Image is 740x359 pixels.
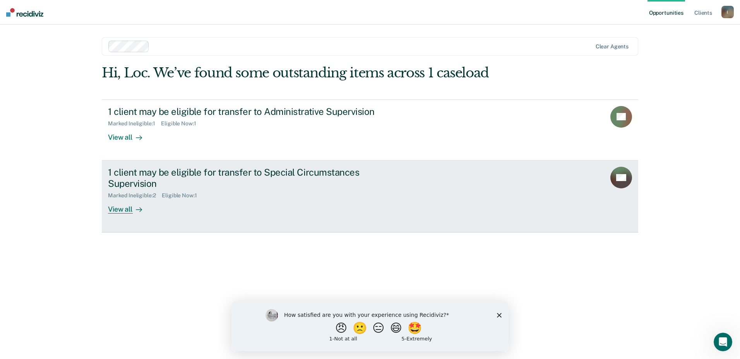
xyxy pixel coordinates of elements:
div: Hi, Loc. We’ve found some outstanding items across 1 caseload [102,65,531,81]
div: Eligible Now : 1 [161,120,202,127]
div: 1 client may be eligible for transfer to Special Circumstances Supervision [108,167,380,189]
div: Eligible Now : 1 [162,192,203,199]
div: View all [108,198,151,214]
a: 1 client may be eligible for transfer to Administrative SupervisionMarked Ineligible:1Eligible No... [102,99,638,161]
div: Marked Ineligible : 2 [108,192,162,199]
img: Recidiviz [6,8,43,17]
div: 1 client may be eligible for transfer to Administrative Supervision [108,106,380,117]
a: 1 client may be eligible for transfer to Special Circumstances SupervisionMarked Ineligible:2Elig... [102,161,638,232]
div: View all [108,127,151,142]
div: Clear agents [596,43,629,50]
div: Marked Ineligible : 1 [108,120,161,127]
iframe: Survey by Kim from Recidiviz [231,301,509,351]
button: l [721,6,734,18]
iframe: Intercom live chat [714,333,732,351]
